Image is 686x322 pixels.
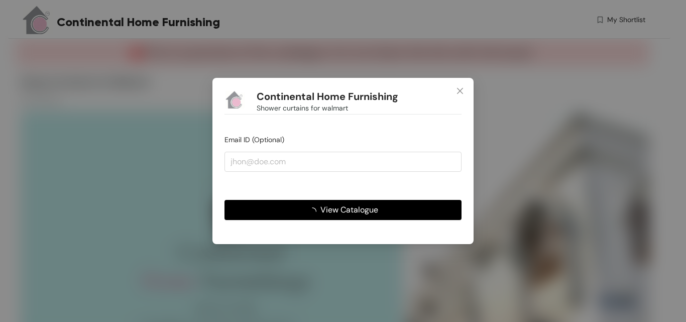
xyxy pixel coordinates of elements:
input: jhon@doe.com [224,152,462,172]
span: View Catalogue [320,203,378,216]
span: loading [308,207,320,216]
button: View Catalogue [224,200,462,220]
h1: Continental Home Furnishing [257,90,398,103]
img: Buyer Portal [224,90,245,110]
span: Email ID (Optional) [224,135,284,144]
button: Close [446,78,474,105]
span: Shower curtains for walmart [257,102,348,114]
span: close [456,87,464,95]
